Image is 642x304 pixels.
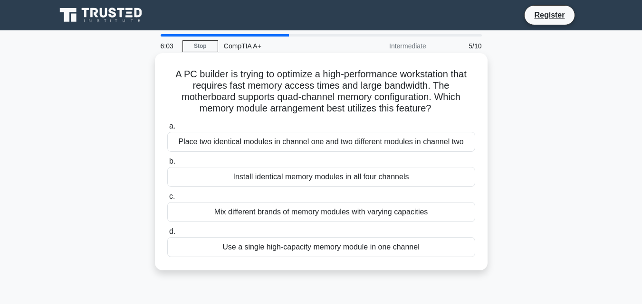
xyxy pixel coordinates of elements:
[167,237,475,257] div: Use a single high-capacity memory module in one channel
[167,202,475,222] div: Mix different brands of memory modules with varying capacities
[218,37,349,55] div: CompTIA A+
[169,227,175,235] span: d.
[169,192,175,200] span: c.
[167,167,475,187] div: Install identical memory modules in all four channels
[349,37,432,55] div: Intermediate
[166,68,476,115] h5: A PC builder is trying to optimize a high-performance workstation that requires fast memory acces...
[432,37,488,55] div: 5/10
[182,40,218,52] a: Stop
[167,132,475,152] div: Place two identical modules in channel one and two different modules in channel two
[169,157,175,165] span: b.
[155,37,182,55] div: 6:03
[169,122,175,130] span: a.
[528,9,570,21] a: Register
